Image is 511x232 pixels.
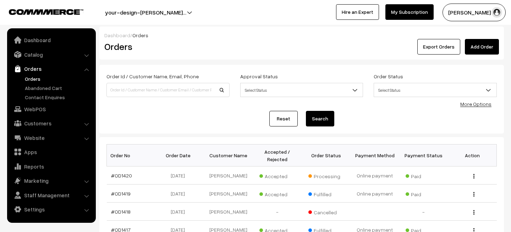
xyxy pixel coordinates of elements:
button: [PERSON_NAME] N.P [443,4,506,21]
a: Website [9,131,93,144]
a: Marketing [9,174,93,187]
a: Apps [9,146,93,158]
a: Hire an Expert [336,4,379,20]
h2: Orders [104,41,229,52]
label: Order Status [374,73,403,80]
a: My Subscription [385,4,434,20]
th: Action [448,145,496,166]
img: COMMMERCE [9,9,83,15]
img: Menu [473,192,474,197]
button: your-design-[PERSON_NAME]… [80,4,211,21]
label: Approval Status [240,73,278,80]
td: [DATE] [155,185,204,203]
button: Export Orders [417,39,460,55]
a: Reports [9,160,93,173]
td: - [253,203,302,221]
a: #OD1419 [111,191,131,197]
a: Orders [9,62,93,75]
a: Reset [269,111,298,126]
span: Paid [406,189,441,198]
td: - [399,203,448,221]
a: #OD1418 [111,209,131,215]
label: Order Id / Customer Name, Email, Phone [106,73,199,80]
img: user [491,7,502,18]
a: Settings [9,203,93,216]
th: Payment Status [399,145,448,166]
th: Customer Name [204,145,253,166]
a: Contact Enquires [23,94,93,101]
td: Online payment [350,185,399,203]
a: #OD1420 [111,172,132,179]
img: Menu [473,174,474,179]
td: [DATE] [155,166,204,185]
th: Accepted / Rejected [253,145,302,166]
a: Dashboard [9,34,93,46]
span: Accepted [259,189,295,198]
div: / [104,32,499,39]
img: Menu [473,210,474,215]
a: More Options [460,101,491,107]
span: Fulfilled [308,189,344,198]
a: Add Order [465,39,499,55]
span: Processing [308,171,344,180]
span: Select Status [240,83,363,97]
span: Orders [132,32,148,38]
span: Select Status [374,83,497,97]
span: Cancelled [308,207,344,216]
th: Order No [107,145,155,166]
a: Catalog [9,48,93,61]
a: Customers [9,117,93,130]
td: [PERSON_NAME] [204,166,253,185]
a: WebPOS [9,103,93,115]
span: Paid [406,171,441,180]
a: Dashboard [104,32,130,38]
a: Staff Management [9,189,93,202]
td: [DATE] [155,203,204,221]
a: Orders [23,75,93,83]
button: Search [306,111,334,126]
span: Select Status [241,84,363,96]
input: Order Id / Customer Name / Customer Email / Customer Phone [106,83,230,97]
th: Order Status [302,145,350,166]
span: Select Status [374,84,496,96]
a: Abandoned Cart [23,84,93,92]
td: [PERSON_NAME] [204,185,253,203]
th: Payment Method [350,145,399,166]
th: Order Date [155,145,204,166]
td: [PERSON_NAME] [204,203,253,221]
td: Online payment [350,166,399,185]
span: Accepted [259,171,295,180]
a: COMMMERCE [9,7,71,16]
